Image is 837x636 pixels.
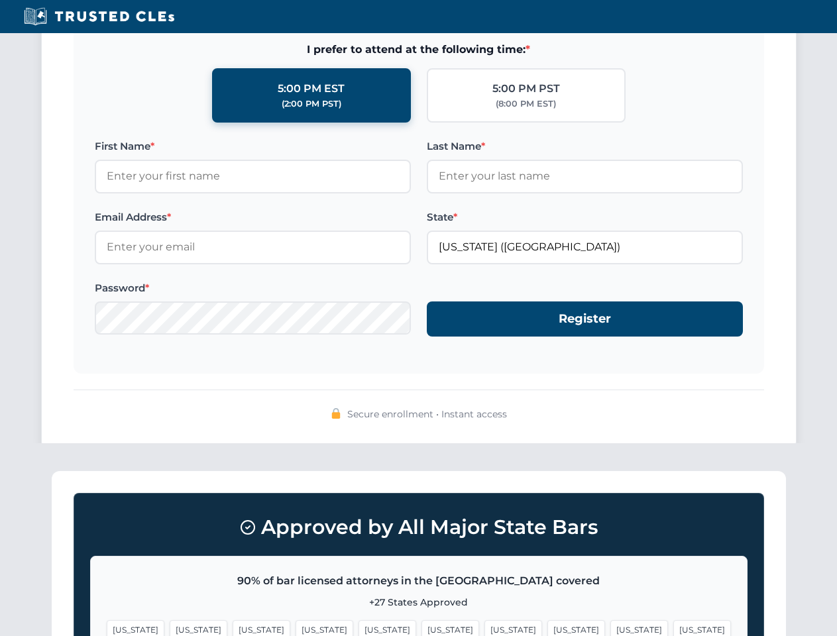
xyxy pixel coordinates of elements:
[282,97,341,111] div: (2:00 PM PST)
[95,280,411,296] label: Password
[427,209,743,225] label: State
[95,209,411,225] label: Email Address
[20,7,178,26] img: Trusted CLEs
[492,80,560,97] div: 5:00 PM PST
[331,408,341,419] img: 🔒
[496,97,556,111] div: (8:00 PM EST)
[427,138,743,154] label: Last Name
[95,160,411,193] input: Enter your first name
[95,41,743,58] span: I prefer to attend at the following time:
[95,138,411,154] label: First Name
[427,231,743,264] input: Florida (FL)
[427,301,743,337] button: Register
[107,572,731,590] p: 90% of bar licensed attorneys in the [GEOGRAPHIC_DATA] covered
[90,509,748,545] h3: Approved by All Major State Bars
[278,80,345,97] div: 5:00 PM EST
[107,595,731,609] p: +27 States Approved
[95,231,411,264] input: Enter your email
[347,407,507,421] span: Secure enrollment • Instant access
[427,160,743,193] input: Enter your last name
